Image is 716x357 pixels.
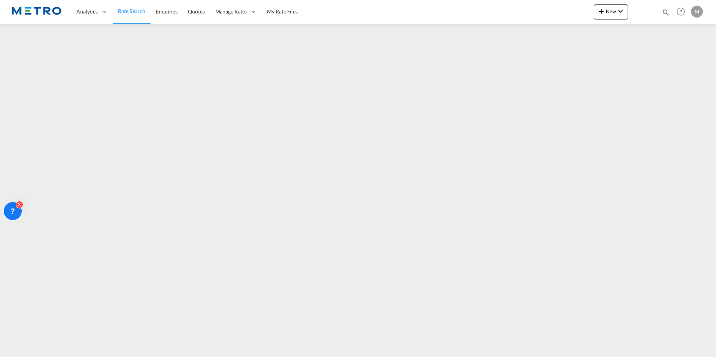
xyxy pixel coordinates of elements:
span: Enquiries [156,8,178,15]
span: Quotes [188,8,204,15]
md-icon: icon-plus 400-fg [597,7,606,16]
button: icon-plus 400-fgNewicon-chevron-down [594,4,628,19]
span: New [597,8,625,14]
span: My Rate Files [267,8,298,15]
div: Help [674,5,691,19]
span: Analytics [76,8,98,15]
div: M [691,6,703,18]
img: 25181f208a6c11efa6aa1bf80d4cef53.png [11,3,62,20]
md-icon: icon-magnify [662,8,670,16]
span: Manage Rates [215,8,247,15]
md-icon: icon-chevron-down [616,7,625,16]
span: Rate Search [118,8,145,14]
span: Help [674,5,687,18]
div: icon-magnify [662,8,670,19]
